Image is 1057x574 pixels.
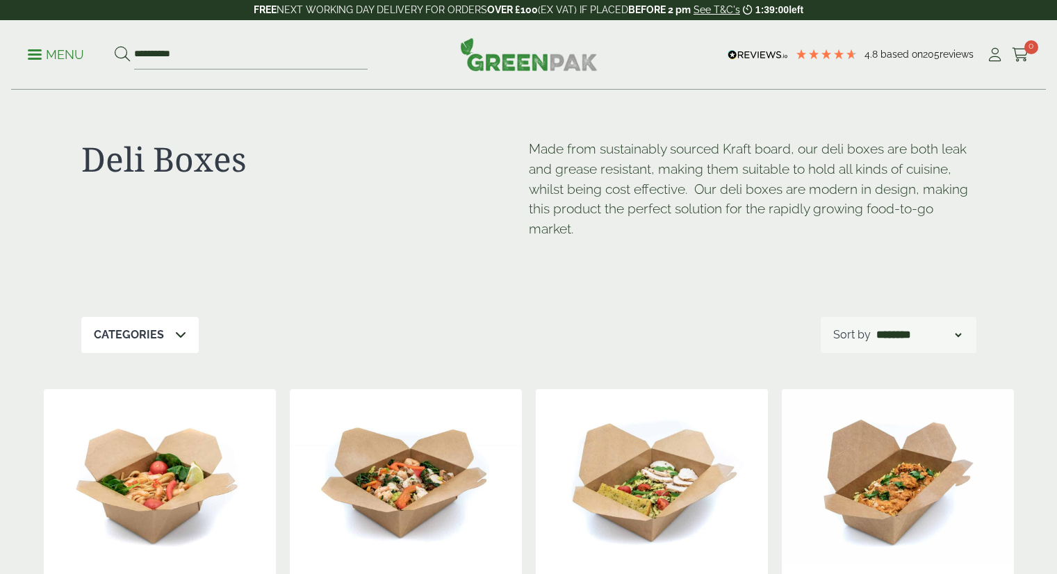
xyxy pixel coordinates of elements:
span: Based on [880,49,923,60]
strong: FREE [254,4,277,15]
img: GreenPak Supplies [460,38,598,71]
a: 0 [1012,44,1029,65]
span: 4.8 [865,49,880,60]
img: Rectangle Deli Box with Chicken Curry [782,389,1014,563]
p: Made from sustainably sourced Kraft board, our deli boxes are both leak and grease resistant, mak... [529,139,976,239]
img: No 3 Deli Box with Pasta Pesto Chicken Salad [536,389,768,563]
a: See T&C's [694,4,740,15]
div: 4.79 Stars [795,48,858,60]
span: left [789,4,803,15]
span: 205 [923,49,940,60]
i: Cart [1012,48,1029,62]
img: kraft deli box [44,389,276,563]
strong: OVER £100 [487,4,538,15]
a: Menu [28,47,84,60]
p: Menu [28,47,84,63]
p: Sort by [833,327,871,343]
h1: Deli Boxes [81,139,529,179]
span: 0 [1024,40,1038,54]
span: reviews [940,49,974,60]
p: Categories [94,327,164,343]
img: REVIEWS.io [728,50,788,60]
strong: BEFORE 2 pm [628,4,691,15]
select: Shop order [874,327,964,343]
img: No 8 Deli Box with Prawn Chicken Stir Fry [290,389,522,563]
span: 1:39:00 [755,4,789,15]
i: My Account [986,48,1003,62]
